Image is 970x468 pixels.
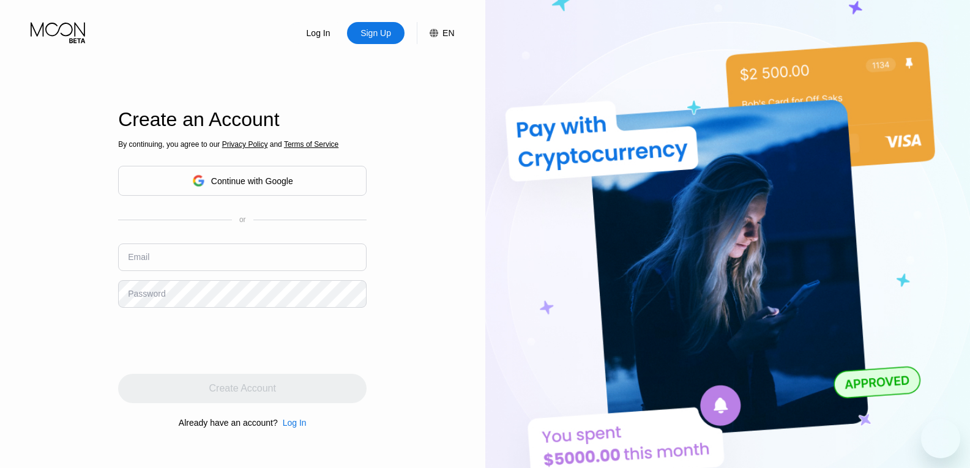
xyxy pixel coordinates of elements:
[305,27,332,39] div: Log In
[284,140,338,149] span: Terms of Service
[179,418,278,428] div: Already have an account?
[278,418,307,428] div: Log In
[359,27,392,39] div: Sign Up
[128,252,149,262] div: Email
[211,176,293,186] div: Continue with Google
[118,317,304,365] iframe: reCAPTCHA
[267,140,284,149] span: and
[347,22,405,44] div: Sign Up
[921,419,960,458] iframe: 启动消息传送窗口的按钮
[239,215,246,224] div: or
[283,418,307,428] div: Log In
[128,289,165,299] div: Password
[289,22,347,44] div: Log In
[417,22,454,44] div: EN
[118,108,367,131] div: Create an Account
[118,140,367,149] div: By continuing, you agree to our
[442,28,454,38] div: EN
[222,140,268,149] span: Privacy Policy
[118,166,367,196] div: Continue with Google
